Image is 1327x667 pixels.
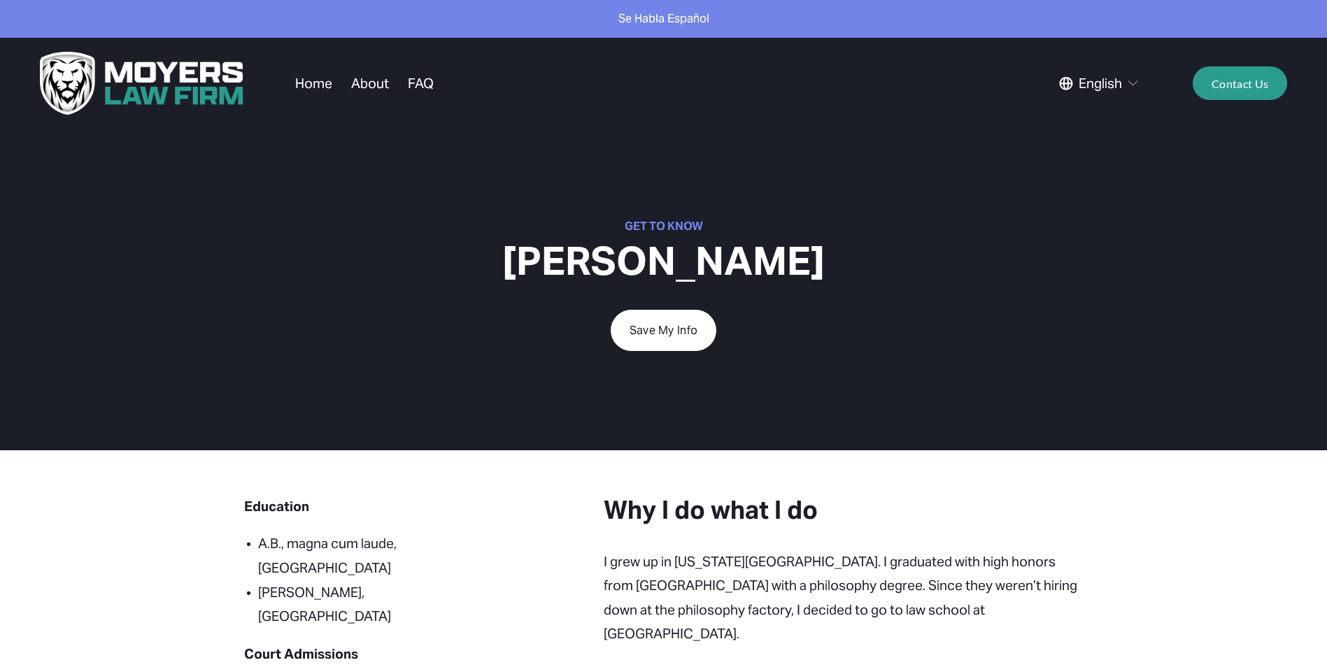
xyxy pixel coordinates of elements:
[604,550,1084,646] p: I grew up in [US_STATE][GEOGRAPHIC_DATA]. I graduated with high honors from [GEOGRAPHIC_DATA] wit...
[625,219,703,234] strong: GET TO KNOW
[408,70,434,96] a: FAQ
[351,70,389,96] a: About
[604,494,1084,527] h3: Why I do what I do
[1193,66,1287,100] a: Contact Us
[1059,70,1140,96] div: language picker
[611,310,716,351] a: Save My Info
[244,498,309,515] strong: Education
[40,52,243,115] img: Moyers Law Firm | Everyone Matters. Everyone Counts.
[1079,71,1122,96] span: English
[295,70,332,96] a: Home
[244,645,358,662] strong: Court Admissions
[258,531,437,580] p: A.B., magna cum laude, [GEOGRAPHIC_DATA]
[349,236,979,286] h1: [PERSON_NAME]
[34,9,1293,29] p: Se Habla Español
[258,580,437,629] p: [PERSON_NAME], [GEOGRAPHIC_DATA]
